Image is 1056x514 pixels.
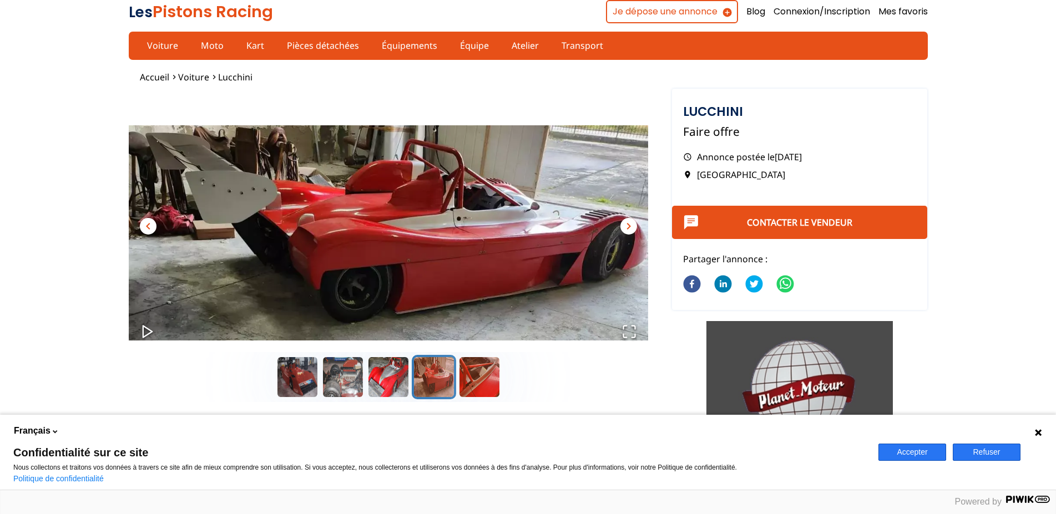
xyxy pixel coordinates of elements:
button: linkedin [714,268,732,302]
span: chevron_left [142,220,155,233]
span: Powered by [955,497,1002,506]
a: Kart [239,36,271,55]
a: Pièces détachées [280,36,366,55]
button: Go to Slide 3 [366,355,411,399]
span: Français [14,425,50,437]
p: Nous collectons et traitons vos données à travers ce site afin de mieux comprendre son utilisatio... [13,464,865,471]
button: Play or Pause Slideshow [129,313,166,352]
a: Voiture [178,71,209,83]
button: Contacter le vendeur [672,206,928,239]
button: chevron_left [140,218,156,235]
button: Go to Slide 1 [275,355,320,399]
button: Refuser [953,444,1020,461]
a: Transport [554,36,610,55]
button: chevron_right [620,218,637,235]
a: Blog [746,6,765,18]
img: image [129,89,648,377]
h1: Lucchini [683,105,917,118]
p: Annonce postée le [DATE] [683,151,917,163]
button: Go to Slide 2 [321,355,365,399]
button: Go to Slide 4 [412,355,456,399]
a: Accueil [140,71,169,83]
div: Thumbnail Navigation [129,355,648,399]
span: Les [129,2,153,22]
a: Moto [194,36,231,55]
button: Accepter [878,444,946,461]
a: Contacter le vendeur [747,216,852,228]
a: Équipe [453,36,496,55]
span: chevron_right [622,220,635,233]
span: Confidentialité sur ce site [13,447,865,458]
a: Équipements [375,36,444,55]
p: Faire offre [683,124,917,140]
a: Atelier [504,36,546,55]
button: Go to Slide 5 [457,355,502,399]
button: twitter [745,268,763,302]
button: facebook [683,268,701,302]
a: Connexion/Inscription [774,6,870,18]
a: LesPistons Racing [129,1,273,23]
a: Voiture [140,36,185,55]
a: Lucchini [218,71,252,83]
a: Mes favoris [878,6,928,18]
div: Go to Slide 4 [129,89,648,352]
p: [GEOGRAPHIC_DATA] [683,169,917,181]
a: Politique de confidentialité [13,474,104,483]
button: Open Fullscreen [610,313,648,352]
button: whatsapp [776,268,794,302]
p: Partager l'annonce : [683,253,917,265]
